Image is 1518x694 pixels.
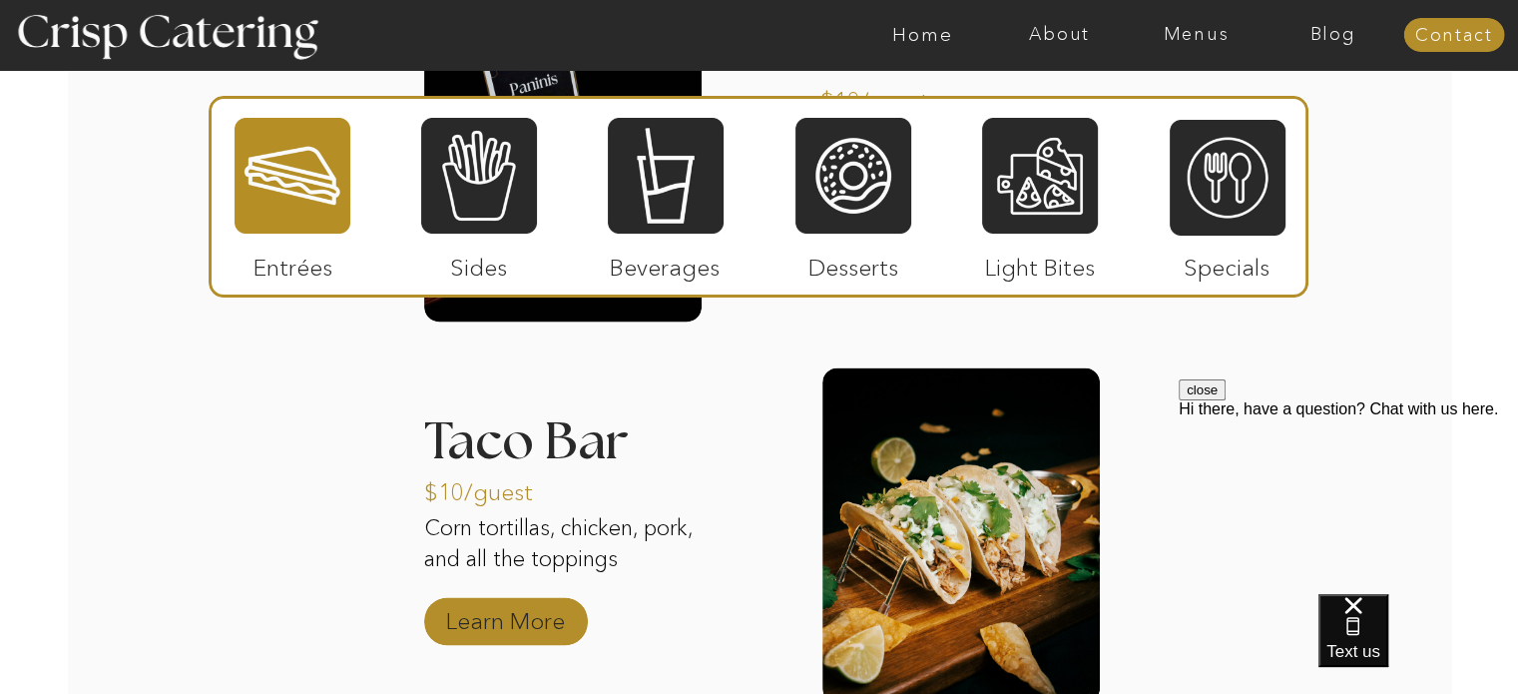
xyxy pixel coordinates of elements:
[412,234,545,292] p: Sides
[991,25,1128,45] a: About
[424,458,557,516] p: $10/guest
[1179,379,1518,619] iframe: podium webchat widget prompt
[1318,594,1518,694] iframe: podium webchat widget bubble
[1403,26,1504,46] a: Contact
[1265,25,1401,45] a: Blog
[1128,25,1265,45] a: Menus
[854,25,991,45] a: Home
[424,513,702,609] p: Corn tortillas, chicken, pork, and all the toppings
[227,234,359,292] p: Entrées
[974,234,1107,292] p: Light Bites
[439,587,572,645] a: Learn More
[787,234,920,292] p: Desserts
[424,416,702,441] h3: Taco Bar
[1161,234,1293,292] p: Specials
[599,234,732,292] p: Beverages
